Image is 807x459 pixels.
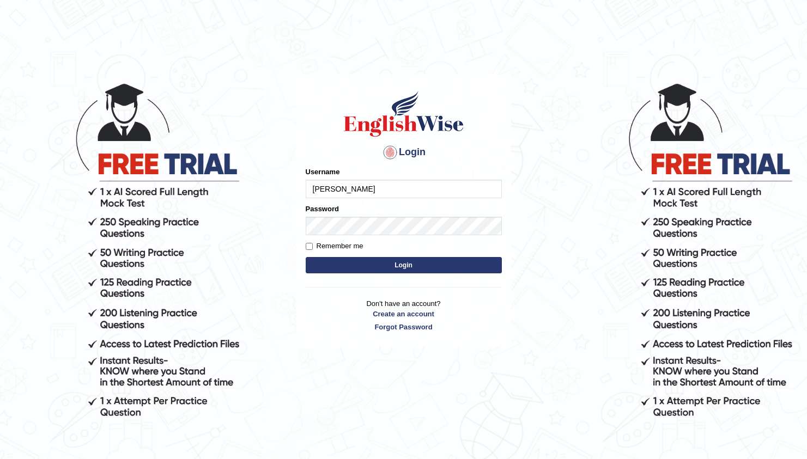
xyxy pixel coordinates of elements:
[306,243,313,250] input: Remember me
[306,144,502,161] h4: Login
[306,204,339,214] label: Password
[306,298,502,332] p: Don't have an account?
[342,89,466,138] img: Logo of English Wise sign in for intelligent practice with AI
[306,241,363,252] label: Remember me
[306,257,502,273] button: Login
[306,167,340,177] label: Username
[306,322,502,332] a: Forgot Password
[306,309,502,319] a: Create an account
